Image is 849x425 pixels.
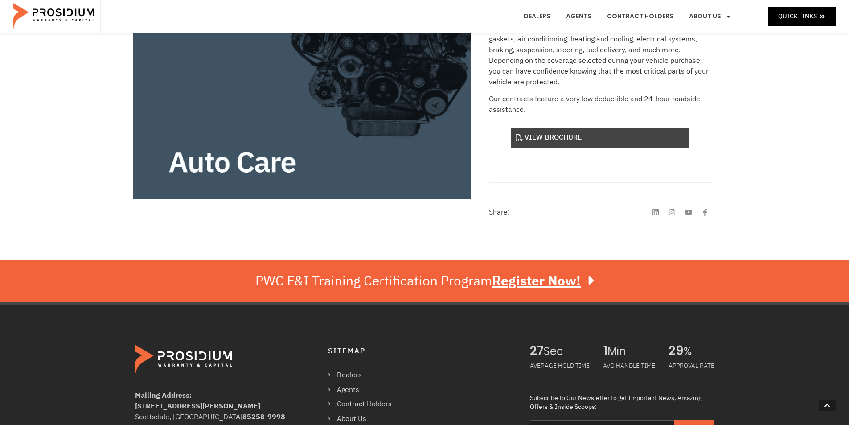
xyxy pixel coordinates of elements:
div: AVERAGE HOLD TIME [530,358,590,374]
a: Contract Holders [328,398,401,411]
u: Register Now! [492,271,581,291]
span: 29 [669,345,684,358]
b: [STREET_ADDRESS][PERSON_NAME] [135,401,260,412]
b: 85258-9998 [242,412,285,422]
div: Subscribe to Our Newsletter to get Important News, Amazing Offers & Inside Scoops: [530,394,714,411]
span: 27 [530,345,544,358]
div: AVG HANDLE TIME [603,358,655,374]
span: Min [607,345,655,358]
a: View Brochure [511,128,689,148]
div: PWC F&I Training Certification Program [255,273,594,289]
b: Mailing Address: [135,390,192,401]
span: Quick Links [778,11,817,22]
h4: Sitemap [328,345,512,358]
a: Dealers [328,369,401,382]
h4: Share: [489,209,510,216]
div: Scottsdale, [GEOGRAPHIC_DATA] [135,412,292,422]
a: Agents [328,384,401,396]
div: APPROVAL RATE [669,358,714,374]
p: From basic Powertrain protection to Maximum exclusionary coverage, we have you covered. Our contr... [489,2,712,87]
span: Sec [544,345,590,358]
span: % [684,345,714,358]
span: 1 [603,345,607,358]
p: Our contracts feature a very low deductible and 24-hour roadside assistance. [489,94,712,115]
a: Quick Links [768,7,836,26]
